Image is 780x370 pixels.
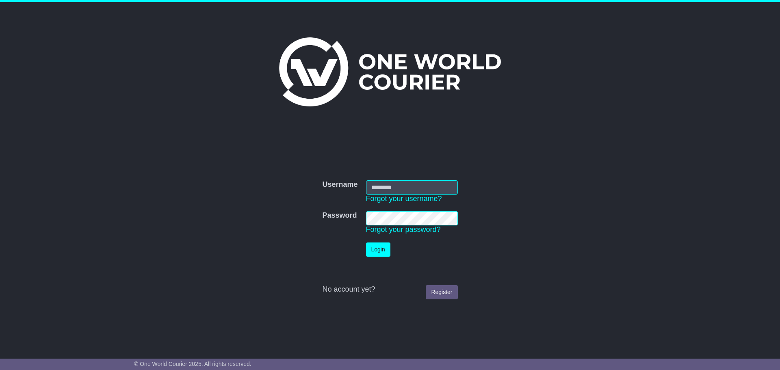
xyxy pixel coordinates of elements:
a: Forgot your username? [366,195,442,203]
label: Username [322,180,357,189]
div: No account yet? [322,285,457,294]
button: Login [366,242,390,257]
label: Password [322,211,357,220]
img: One World [279,37,501,106]
a: Forgot your password? [366,225,441,234]
span: © One World Courier 2025. All rights reserved. [134,361,251,367]
a: Register [426,285,457,299]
